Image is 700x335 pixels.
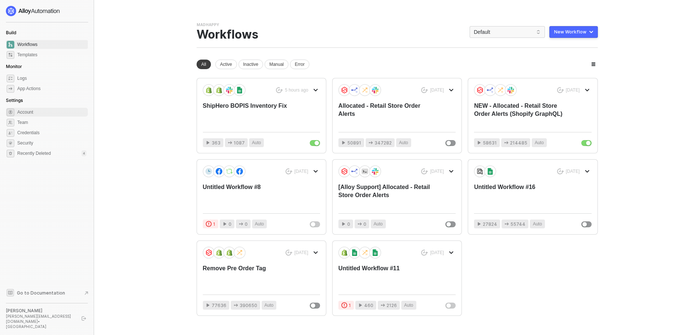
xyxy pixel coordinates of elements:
[285,87,308,93] div: 5 hours ago
[369,140,373,145] span: icon-app-actions
[341,249,348,256] img: icon
[341,168,348,175] img: icon
[557,87,564,93] span: icon-success-page
[449,88,453,92] span: icon-arrow-down
[203,102,297,126] div: ShipHero BOPIS Inventory Fix
[245,221,248,228] span: 0
[351,87,358,93] img: icon
[197,60,211,69] div: All
[6,64,22,69] span: Monitor
[507,87,514,93] img: icon
[554,29,586,35] div: New Workflow
[203,183,297,207] div: Untitled Workflow #8
[236,87,243,93] img: icon
[205,168,212,175] img: icon
[17,74,86,83] span: Logs
[387,302,397,309] span: 2126
[7,129,14,137] span: credentials
[487,168,493,175] img: icon
[566,87,580,93] div: [DATE]
[17,139,86,147] span: Security
[399,139,408,146] span: Auto
[205,249,212,256] img: icon
[374,139,392,146] span: 347282
[474,26,541,38] span: Default
[313,250,318,255] span: icon-arrow-down
[6,30,16,35] span: Build
[474,183,568,207] div: Untitled Workflow #16
[240,302,257,309] span: 390650
[474,102,568,126] div: NEW - Allocated - Retail Store Order Alerts (Shopify GraphQL)
[372,168,378,175] img: icon
[6,288,88,297] a: Knowledge Base
[294,250,308,256] div: [DATE]
[372,249,378,256] img: icon
[483,221,497,228] span: 27824
[6,308,75,314] div: [PERSON_NAME]
[6,6,88,16] a: logo
[7,51,14,59] span: marketplace
[7,119,14,126] span: team
[229,221,231,228] span: 0
[430,168,444,175] div: [DATE]
[238,60,263,69] div: Inactive
[203,264,297,289] div: Remove Pre Order Tag
[7,75,14,82] span: icon-logs
[226,249,233,256] img: icon
[7,150,14,157] span: settings
[197,28,258,42] div: Workflows
[252,139,261,146] span: Auto
[372,87,378,93] img: icon
[212,302,226,309] span: 77636
[205,87,212,93] img: icon
[504,140,509,145] span: icon-app-actions
[362,87,368,93] img: icon
[533,221,542,228] span: Auto
[239,222,243,226] span: icon-app-actions
[362,168,368,175] img: icon
[276,87,283,93] span: icon-success-page
[483,139,497,146] span: 58631
[82,316,86,321] span: logout
[381,303,385,307] span: icon-app-actions
[487,87,493,93] img: icon
[7,289,14,296] span: documentation
[510,221,525,228] span: 55744
[294,168,308,175] div: [DATE]
[358,222,362,226] span: icon-app-actions
[351,249,358,256] img: icon
[215,60,237,69] div: Active
[6,314,75,329] div: [PERSON_NAME][EMAIL_ADDRESS][DOMAIN_NAME] • [GEOGRAPHIC_DATA]
[347,221,350,228] span: 0
[17,86,40,92] div: App Actions
[236,249,243,256] img: icon
[17,290,65,296] span: Go to Documentation
[17,108,86,117] span: Account
[226,168,233,175] img: icon
[265,302,274,309] span: Auto
[364,302,373,309] span: 460
[535,139,544,146] span: Auto
[212,139,220,146] span: 363
[351,168,358,175] img: icon
[549,26,598,38] button: New Workflow
[17,150,51,157] span: Recently Deleted
[341,87,348,93] img: icon
[197,22,219,28] div: Madhappy
[226,87,233,93] img: icon
[585,169,589,174] span: icon-arrow-down
[430,250,444,256] div: [DATE]
[255,221,264,228] span: Auto
[557,168,564,175] span: icon-success-page
[17,118,86,127] span: Team
[216,249,222,256] img: icon
[349,302,351,309] span: 1
[290,60,309,69] div: Error
[216,87,222,93] img: icon
[83,289,90,297] span: document-arrow
[213,221,215,228] span: 1
[313,88,318,92] span: icon-arrow-down
[477,168,483,175] img: icon
[421,250,428,256] span: icon-success-page
[566,168,580,175] div: [DATE]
